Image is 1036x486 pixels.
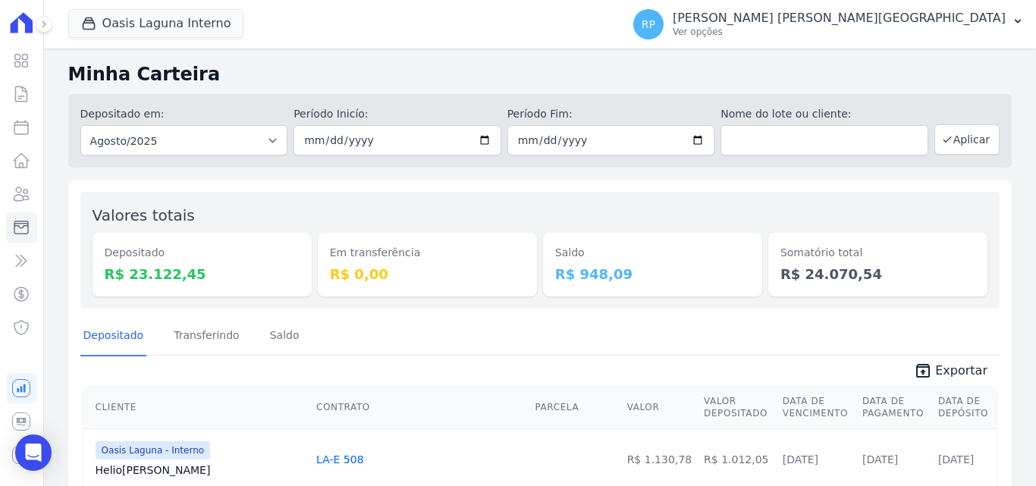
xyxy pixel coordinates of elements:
dd: R$ 948,09 [555,264,750,284]
th: Data de Vencimento [777,386,856,429]
div: Open Intercom Messenger [15,434,52,471]
dt: Somatório total [780,245,975,261]
p: Ver opções [673,26,1006,38]
span: Exportar [935,362,987,380]
label: Período Inicío: [294,106,501,122]
th: Cliente [83,386,310,429]
button: Aplicar [934,124,1000,155]
label: Período Fim: [507,106,715,122]
th: Data de Depósito [932,386,997,429]
dt: Em transferência [330,245,525,261]
button: RP [PERSON_NAME] [PERSON_NAME][GEOGRAPHIC_DATA] Ver opções [621,3,1036,45]
a: Depositado [80,317,147,356]
dd: R$ 23.122,45 [105,264,300,284]
a: [DATE] [783,453,818,466]
label: Valores totais [93,206,195,224]
p: [PERSON_NAME] [PERSON_NAME][GEOGRAPHIC_DATA] [673,11,1006,26]
a: Helio[PERSON_NAME] [96,462,304,478]
a: unarchive Exportar [902,362,1000,383]
i: unarchive [914,362,932,380]
th: Data de Pagamento [856,386,932,429]
th: Valor [621,386,698,429]
label: Nome do lote ou cliente: [720,106,928,122]
button: Oasis Laguna Interno [68,9,244,38]
dt: Depositado [105,245,300,261]
th: Valor Depositado [698,386,777,429]
a: Saldo [267,317,303,356]
span: Oasis Laguna - Interno [96,441,211,459]
a: Transferindo [171,317,243,356]
a: LA-E 508 [316,453,363,466]
th: Contrato [310,386,529,429]
span: RP [642,19,655,30]
dd: R$ 0,00 [330,264,525,284]
h2: Minha Carteira [68,61,1012,88]
a: [DATE] [938,453,974,466]
label: Depositado em: [80,108,165,120]
dt: Saldo [555,245,750,261]
dd: R$ 24.070,54 [780,264,975,284]
a: [DATE] [862,453,898,466]
th: Parcela [529,386,620,429]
